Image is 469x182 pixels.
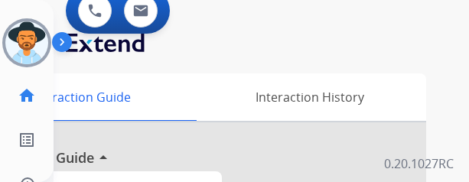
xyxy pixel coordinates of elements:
img: avatar [5,21,48,64]
mat-icon: list_alt [18,131,36,149]
p: 0.20.1027RC [384,154,454,173]
mat-icon: home [18,86,36,105]
div: Interaction History [193,73,426,121]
